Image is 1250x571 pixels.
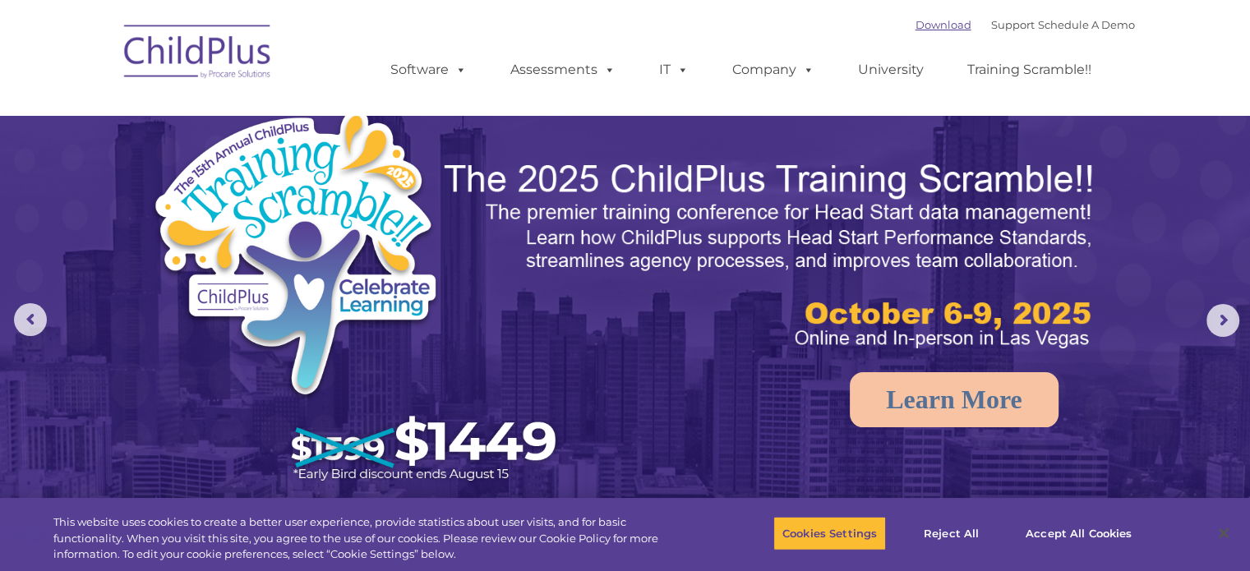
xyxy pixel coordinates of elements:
[916,18,1135,31] font: |
[716,53,831,86] a: Company
[916,18,971,31] a: Download
[643,53,705,86] a: IT
[374,53,483,86] a: Software
[494,53,632,86] a: Assessments
[951,53,1108,86] a: Training Scramble!!
[116,13,280,95] img: ChildPlus by Procare Solutions
[773,516,886,550] button: Cookies Settings
[900,516,1003,550] button: Reject All
[53,514,688,563] div: This website uses cookies to create a better user experience, provide statistics about user visit...
[1017,516,1141,550] button: Accept All Cookies
[1206,515,1242,551] button: Close
[842,53,940,86] a: University
[228,108,279,121] span: Last name
[850,372,1059,427] a: Learn More
[1038,18,1135,31] a: Schedule A Demo
[228,176,298,188] span: Phone number
[991,18,1035,31] a: Support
